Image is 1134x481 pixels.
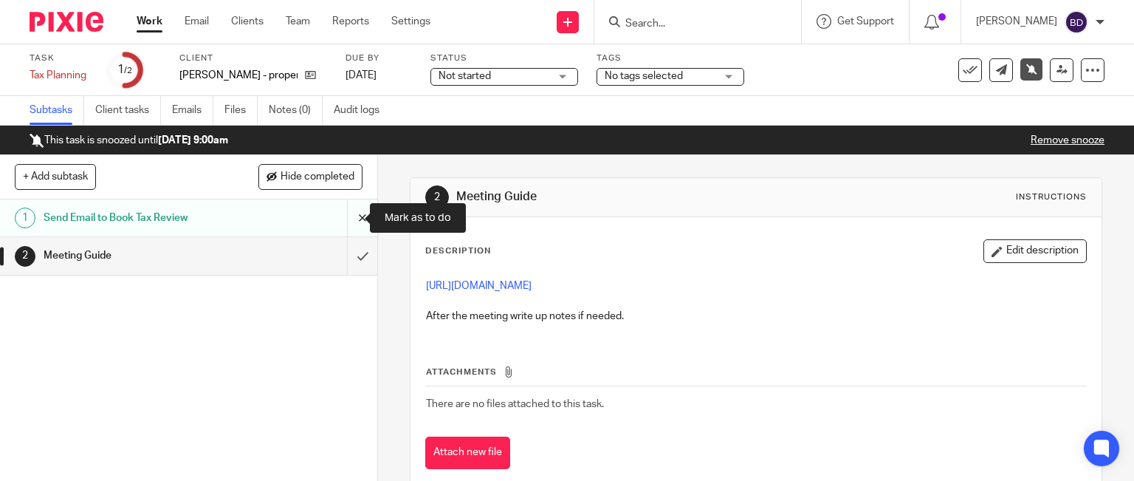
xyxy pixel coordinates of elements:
a: Notes (0) [269,96,323,125]
p: Description [425,245,491,257]
div: 2 [15,246,35,267]
div: 2 [425,185,449,209]
div: Instructions [1016,191,1087,203]
input: Search [624,18,757,31]
span: [DATE] [346,70,377,81]
button: Edit description [983,239,1087,263]
span: Hide completed [281,171,354,183]
a: Clients [231,14,264,29]
span: No tags selected [605,71,683,81]
a: Audit logs [334,96,391,125]
a: [URL][DOMAIN_NAME] [426,281,532,291]
label: Tags [597,52,744,64]
button: Attach new file [425,437,510,470]
span: Not started [439,71,491,81]
a: Email [185,14,209,29]
a: Client tasks [95,96,161,125]
h1: Send Email to Book Tax Review [44,207,236,229]
p: After the meeting write up notes if needed. [426,309,1087,324]
label: Client [179,52,327,64]
img: Pixie [30,12,103,32]
p: [PERSON_NAME] [976,14,1057,29]
img: svg%3E [1065,10,1088,34]
span: There are no files attached to this task. [426,399,604,409]
a: Reports [332,14,369,29]
div: Tax Planning [30,68,89,83]
p: [PERSON_NAME] - property [179,68,298,83]
div: 1 [117,61,132,78]
label: Due by [346,52,412,64]
span: Get Support [837,16,894,27]
a: Work [137,14,162,29]
label: Task [30,52,89,64]
h1: Meeting Guide [456,189,787,205]
span: Attachments [426,368,497,376]
b: [DATE] 9:00am [158,135,228,146]
a: Files [224,96,258,125]
a: Remove snooze [1031,135,1104,146]
small: /2 [124,66,132,75]
a: Emails [172,96,213,125]
a: Settings [391,14,430,29]
button: + Add subtask [15,164,96,189]
p: This task is snoozed until [30,133,228,148]
h1: Meeting Guide [44,245,236,267]
button: Hide completed [258,164,362,189]
a: Subtasks [30,96,84,125]
a: Team [286,14,310,29]
label: Status [430,52,578,64]
div: 1 [15,208,35,228]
